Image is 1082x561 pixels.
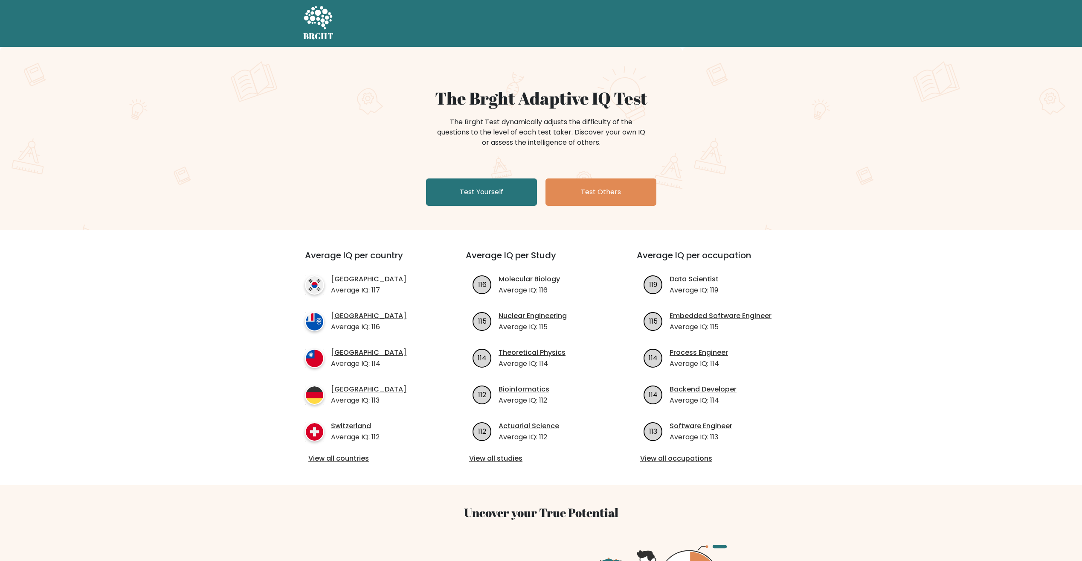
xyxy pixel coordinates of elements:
[499,322,567,332] p: Average IQ: 115
[670,384,737,394] a: Backend Developer
[499,311,567,321] a: Nuclear Engineering
[499,395,549,406] p: Average IQ: 112
[303,3,334,44] a: BRGHT
[670,359,728,369] p: Average IQ: 114
[333,88,749,108] h1: The Brght Adaptive IQ Test
[499,285,560,295] p: Average IQ: 116
[331,421,380,431] a: Switzerland
[649,353,658,362] text: 114
[469,453,613,464] a: View all studies
[466,250,616,271] h3: Average IQ per Study
[331,359,406,369] p: Average IQ: 114
[331,384,406,394] a: [GEOGRAPHIC_DATA]
[637,250,787,271] h3: Average IQ per occupation
[426,178,537,206] a: Test Yourself
[478,316,487,326] text: 115
[331,311,406,321] a: [GEOGRAPHIC_DATA]
[331,322,406,332] p: Average IQ: 116
[331,432,380,442] p: Average IQ: 112
[331,395,406,406] p: Average IQ: 113
[640,453,784,464] a: View all occupations
[305,422,324,441] img: country
[265,505,818,520] h3: Uncover your True Potential
[305,312,324,331] img: country
[670,285,719,295] p: Average IQ: 119
[649,389,658,399] text: 114
[670,395,737,406] p: Average IQ: 114
[478,279,487,289] text: 116
[670,421,732,431] a: Software Engineer
[499,348,566,358] a: Theoretical Physics
[670,274,719,284] a: Data Scientist
[331,348,406,358] a: [GEOGRAPHIC_DATA]
[499,384,549,394] a: Bioinformatics
[305,349,324,368] img: country
[649,426,657,436] text: 113
[670,311,772,321] a: Embedded Software Engineer
[670,432,732,442] p: Average IQ: 113
[670,322,772,332] p: Average IQ: 115
[435,117,648,148] div: The Brght Test dynamically adjusts the difficulty of the questions to the level of each test take...
[649,316,658,326] text: 115
[305,250,435,271] h3: Average IQ per country
[478,389,486,399] text: 112
[649,279,657,289] text: 119
[305,386,324,405] img: country
[499,274,560,284] a: Molecular Biology
[331,274,406,284] a: [GEOGRAPHIC_DATA]
[478,353,487,362] text: 114
[305,275,324,295] img: country
[308,453,432,464] a: View all countries
[499,421,559,431] a: Actuarial Science
[499,359,566,369] p: Average IQ: 114
[670,348,728,358] a: Process Engineer
[331,285,406,295] p: Average IQ: 117
[545,178,656,206] a: Test Others
[478,426,486,436] text: 112
[499,432,559,442] p: Average IQ: 112
[303,31,334,41] h5: BRGHT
